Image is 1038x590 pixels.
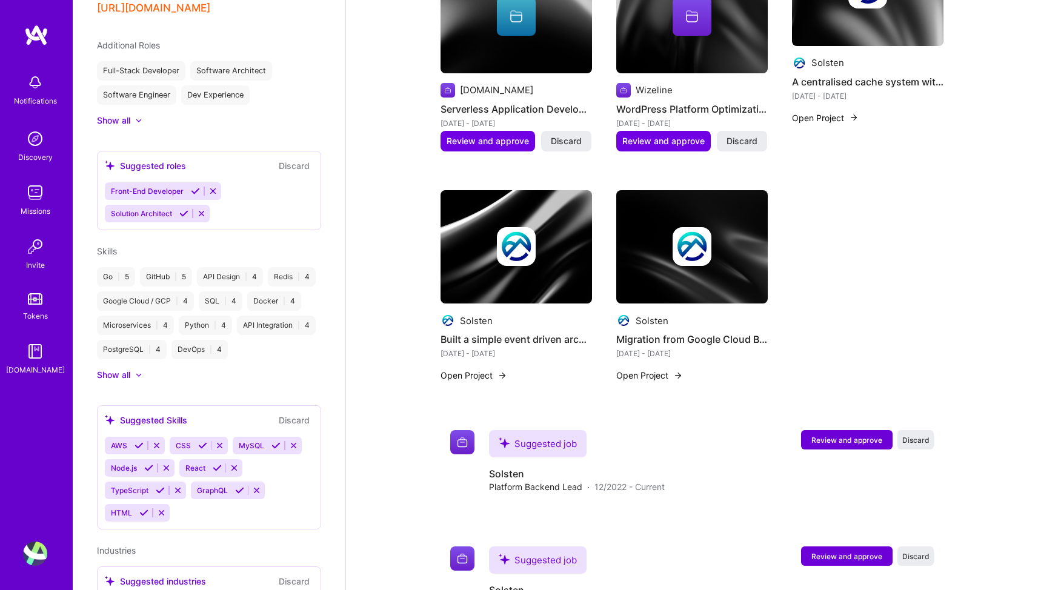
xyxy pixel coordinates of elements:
div: [DATE] - [DATE] [616,347,768,360]
i: Reject [157,508,166,517]
div: Dev Experience [181,85,250,105]
span: | [176,296,178,306]
span: | [298,320,300,330]
img: arrow-right [673,371,683,380]
div: Wizeline [636,84,673,96]
i: Reject [173,486,182,495]
i: Accept [213,463,222,472]
img: teamwork [23,181,47,205]
span: | [210,345,212,354]
span: 12/2022 - Current [594,480,665,493]
div: Show all [97,114,130,127]
i: icon SuggestedTeams [499,437,510,448]
div: [DOMAIN_NAME] [6,363,65,376]
div: DevOps 4 [171,340,228,359]
span: | [118,272,120,282]
i: Reject [208,187,218,196]
span: | [214,320,216,330]
i: Accept [156,486,165,495]
span: Skills [97,246,117,256]
i: Reject [215,441,224,450]
img: Company logo [450,430,474,454]
div: Software Architect [190,61,272,81]
div: [DATE] - [DATE] [616,117,768,130]
img: Company logo [673,227,711,266]
h4: Built a simple event driven architecture for Backend and Data engineering to communicate state ch... [441,331,592,347]
span: Review and approve [811,551,882,562]
i: Accept [179,209,188,218]
div: Discovery [18,151,53,164]
div: [DOMAIN_NAME] [460,84,533,96]
img: bell [23,70,47,94]
div: Tokens [23,310,48,322]
div: [DATE] - [DATE] [441,347,592,360]
div: PostgreSQL 4 [97,340,167,359]
span: Solution Architect [111,209,172,218]
div: Google Cloud / GCP 4 [97,291,194,311]
div: Suggested Skills [105,414,187,426]
span: Platform Backend Lead [489,480,582,493]
img: Company logo [616,313,631,328]
img: Company logo [441,83,455,98]
button: Open Project [441,369,507,382]
div: Full-Stack Developer [97,61,185,81]
div: Missions [21,205,50,217]
div: Show all [97,369,130,381]
div: Go 5 [97,267,135,287]
h4: WordPress Platform Optimization [616,101,768,117]
span: AWS [111,441,127,450]
span: TypeScript [111,486,148,495]
i: Accept [139,508,148,517]
span: | [283,296,285,306]
div: Redis 4 [268,267,316,287]
h4: A centralised cache system with namespaced keys and attributes [792,74,943,90]
span: Industries [97,545,136,555]
img: logo [24,24,48,46]
i: Accept [135,441,144,450]
div: Suggested job [489,546,587,574]
div: Software Engineer [97,85,176,105]
h4: Serverless Application Development [441,101,592,117]
i: Reject [230,463,239,472]
span: GraphQL [197,486,228,495]
i: Reject [152,441,161,450]
span: Review and approve [622,135,705,147]
span: Discard [902,435,930,445]
img: Company logo [450,546,474,571]
button: Discard [275,413,313,427]
button: Open Project [792,111,859,124]
i: icon SuggestedTeams [499,554,510,565]
div: API Design 4 [197,267,263,287]
span: Front-End Developer [111,187,184,196]
div: [DATE] - [DATE] [792,90,943,102]
span: MySQL [239,441,264,450]
span: Node.js [111,463,137,472]
div: GitHub 5 [140,267,192,287]
i: Accept [191,187,200,196]
i: Accept [198,441,207,450]
span: | [148,345,151,354]
img: cover [616,190,768,304]
h4: Solsten [489,467,665,480]
div: [DATE] - [DATE] [441,117,592,130]
span: HTML [111,508,132,517]
button: [URL][DOMAIN_NAME] [97,2,210,15]
div: Suggested job [489,430,587,457]
i: icon SuggestedTeams [105,576,115,586]
span: Discard [902,551,930,562]
span: Discard [727,135,757,147]
div: Suggested industries [105,575,206,588]
img: tokens [28,293,42,305]
i: Reject [289,441,298,450]
i: icon SuggestedTeams [105,161,115,171]
img: User Avatar [23,542,47,566]
img: Invite [23,234,47,259]
h4: Migration from Google Cloud Build to Github Acitons [616,331,768,347]
span: Review and approve [811,435,882,445]
div: Python 4 [179,316,232,335]
div: Docker 4 [247,291,301,311]
div: Solsten [636,314,668,327]
img: Company logo [497,227,536,266]
i: Reject [162,463,171,472]
img: arrow-right [497,371,507,380]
